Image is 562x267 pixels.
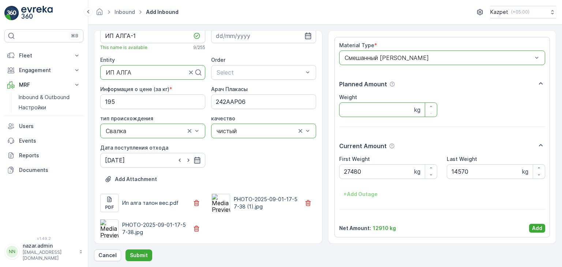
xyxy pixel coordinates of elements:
[4,236,83,241] span: v 1.49.2
[339,188,382,200] button: +Add Outage
[339,225,371,232] p: Net Amount :
[125,249,152,261] button: Submit
[6,246,18,257] div: NN
[373,225,396,232] p: 12910 kg
[4,6,19,20] img: logo
[115,9,135,15] a: Inbound
[23,249,75,261] p: [EMAIL_ADDRESS][DOMAIN_NAME]
[4,48,83,63] button: Fleet
[71,33,78,39] p: ⌘B
[19,52,69,59] p: Fleet
[98,252,117,259] p: Cancel
[4,133,83,148] a: Events
[211,115,235,121] label: качество
[4,163,83,177] a: Documents
[211,29,316,43] input: dd/mm/yyyy
[414,167,420,176] p: kg
[19,166,80,174] p: Documents
[19,152,80,159] p: Reports
[4,242,83,261] button: NNnazar.admin[EMAIL_ADDRESS][DOMAIN_NAME]
[339,156,370,162] label: First Weight
[389,143,395,149] div: Help Tooltip Icon
[339,42,374,48] label: Material Type
[522,167,528,176] p: kg
[100,45,147,50] span: This name is available
[19,94,70,101] p: Inbound & Outbound
[4,148,83,163] a: Reports
[100,144,168,151] label: Дата поступления отхода
[100,115,153,121] label: тип происхождения
[100,57,115,63] label: Entity
[447,156,477,162] label: Last Weight
[193,45,205,50] p: 9 / 255
[339,80,387,89] p: Planned Amount
[529,224,545,233] button: Add
[19,123,80,130] p: Users
[95,11,104,17] a: Homepage
[122,221,188,236] p: PHOTO-2025-09-01-17-57-38.jpg
[16,102,83,113] a: Настройки
[21,6,53,20] img: logo_light-DOdMpM7g.png
[145,8,180,16] span: Add Inbound
[100,219,119,238] img: Media Preview
[130,252,148,259] p: Submit
[339,142,387,150] p: Current Amount
[100,173,161,185] button: Upload File
[414,105,420,114] p: kg
[100,86,169,92] label: Информация о цене (за кг)
[212,194,230,212] img: Media Preview
[16,92,83,102] a: Inbound & Outbound
[234,196,300,210] p: PHOTO-2025-09-01-17-57-38 (1).jpg
[211,57,225,63] label: Order
[339,94,357,100] label: Weight
[19,81,69,89] p: MRF
[344,191,378,198] p: + Add Outage
[4,78,83,92] button: MRF
[19,137,80,144] p: Events
[217,68,303,77] p: Select
[94,249,121,261] button: Cancel
[490,6,556,18] button: Kazpet(+05:00)
[100,153,205,168] input: dd/mm/yyyy
[532,225,542,232] p: Add
[389,81,395,87] div: Help Tooltip Icon
[4,119,83,133] a: Users
[23,242,75,249] p: nazar.admin
[511,9,529,15] p: ( +05:00 )
[115,176,157,183] p: Add Attachment
[490,8,508,16] p: Kazpet
[19,104,46,111] p: Настройки
[105,204,114,210] p: pdf
[19,67,69,74] p: Engagement
[211,86,248,92] label: Арач Плакасы
[122,199,179,207] p: Ип алга талон вес.pdf
[4,63,83,78] button: Engagement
